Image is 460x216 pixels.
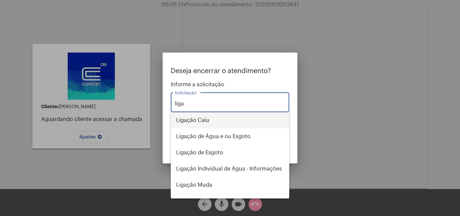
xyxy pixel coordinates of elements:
span: Ligação de Esgoto [176,145,284,161]
span: Ligação Individual de Água - Informações [176,161,284,177]
span: Informe a solicitação [171,82,289,88]
input: Buscar solicitação [175,101,285,107]
p: Deseja encerrar o atendimento? [171,67,289,75]
span: Ligação Muda [176,177,284,193]
span: Ligação de Água e ou Esgoto [176,128,284,145]
span: Ligação Caiu [176,112,284,128]
span: Religação (informações sobre) [176,193,284,209]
